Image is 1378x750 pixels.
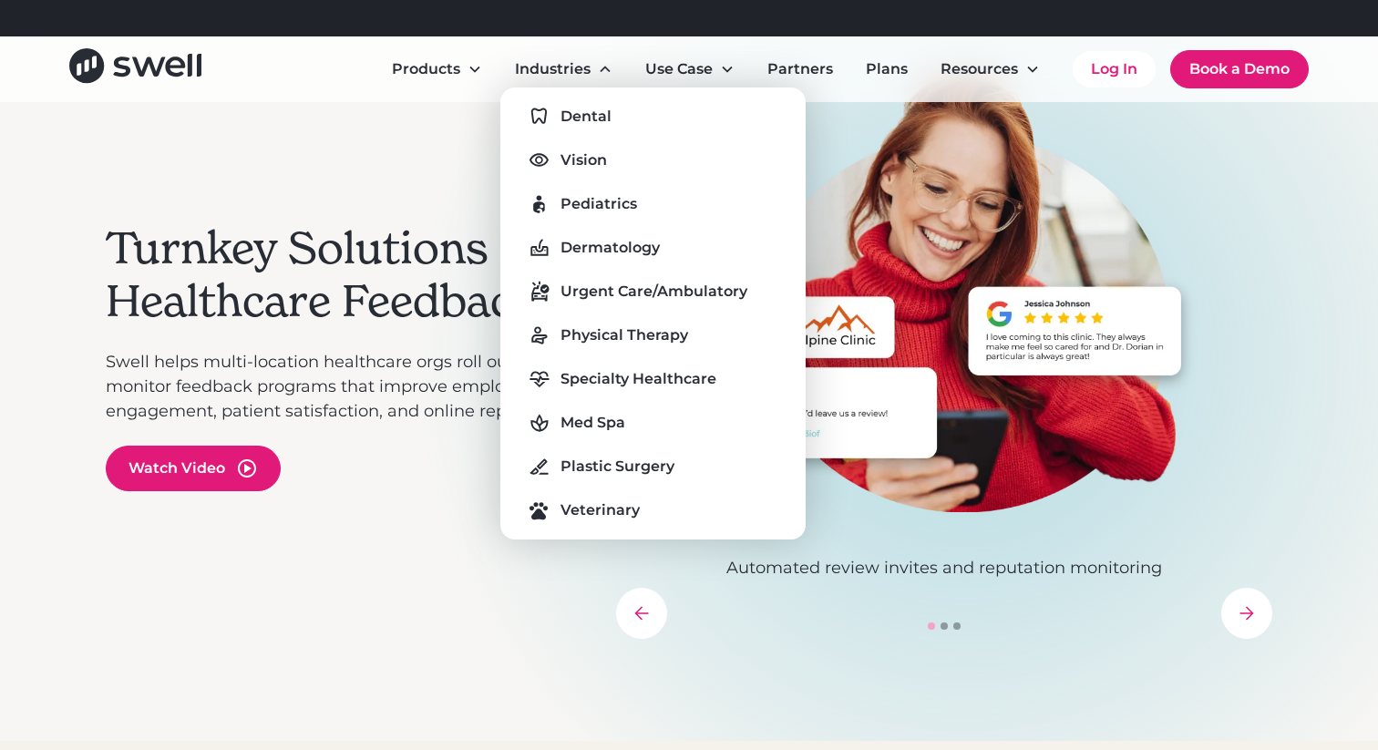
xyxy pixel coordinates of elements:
[928,622,935,630] div: Show slide 1 of 3
[560,412,625,434] div: Med Spa
[560,324,688,346] div: Physical Therapy
[106,446,281,491] a: open lightbox
[515,190,790,219] a: Pediatrics
[616,75,1272,639] div: carousel
[941,58,1018,80] div: Resources
[1057,553,1378,750] iframe: Chat Widget
[560,149,607,171] div: Vision
[616,75,1272,580] div: 1 of 3
[1073,51,1156,87] a: Log In
[500,87,805,539] nav: Industries
[560,193,637,215] div: Pediatrics
[515,452,790,481] a: Plastic Surgery
[106,222,598,327] h2: Turnkey Solutions for Healthcare Feedback
[753,51,848,87] a: Partners
[129,457,225,479] div: Watch Video
[560,368,716,390] div: Specialty Healthcare
[515,277,790,306] a: Urgent Care/Ambulatory
[106,350,598,424] p: Swell helps multi-location healthcare orgs roll out and monitor feedback programs that improve em...
[631,51,749,87] div: Use Case
[560,281,747,303] div: Urgent Care/Ambulatory
[515,321,790,350] a: Physical Therapy
[515,146,790,175] a: Vision
[560,106,612,128] div: Dental
[69,48,201,89] a: home
[515,496,790,525] a: Veterinary
[616,588,667,639] div: previous slide
[515,408,790,437] a: Med Spa
[926,51,1054,87] div: Resources
[941,622,948,630] div: Show slide 2 of 3
[851,51,922,87] a: Plans
[616,556,1272,580] p: Automated review invites and reputation monitoring
[560,456,674,478] div: Plastic Surgery
[560,499,640,521] div: Veterinary
[500,51,627,87] div: Industries
[515,102,790,131] a: Dental
[515,58,591,80] div: Industries
[377,51,497,87] div: Products
[515,233,790,262] a: Dermatology
[560,237,660,259] div: Dermatology
[1170,50,1309,88] a: Book a Demo
[953,622,961,630] div: Show slide 3 of 3
[515,365,790,394] a: Specialty Healthcare
[645,58,713,80] div: Use Case
[392,58,460,80] div: Products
